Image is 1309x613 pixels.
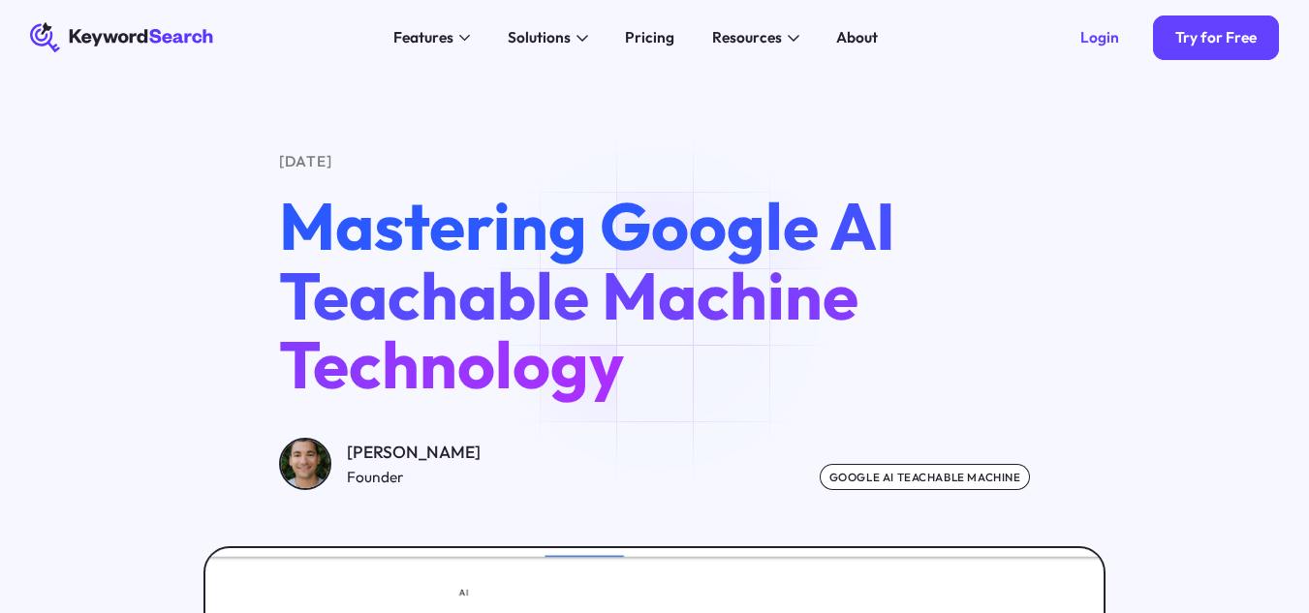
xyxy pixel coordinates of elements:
div: Login [1080,28,1119,46]
a: Pricing [614,22,686,52]
a: About [826,22,889,52]
div: Resources [712,26,782,48]
div: google ai teachable machine [820,464,1030,490]
a: Try for Free [1153,15,1280,61]
div: [PERSON_NAME] [347,440,481,466]
div: [DATE] [279,150,1030,172]
div: Features [393,26,453,48]
a: Login [1057,15,1141,61]
div: Pricing [625,26,674,48]
div: About [836,26,878,48]
div: Solutions [508,26,571,48]
div: Founder [347,466,481,488]
div: Try for Free [1175,28,1257,46]
span: Mastering Google AI Teachable Machine Technology [279,184,895,407]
